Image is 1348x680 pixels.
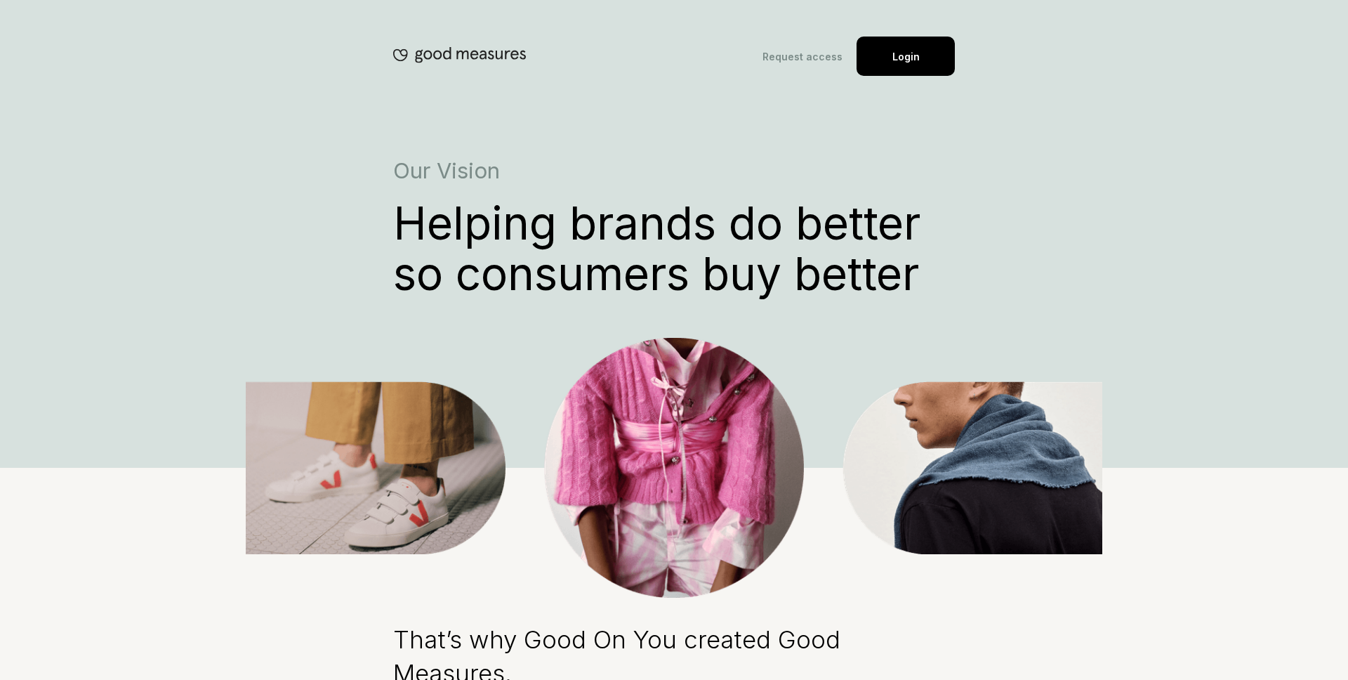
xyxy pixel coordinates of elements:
[544,338,804,598] img: Our Vision
[842,381,1102,554] img: Our Vision
[393,46,526,66] a: Good Measures
[857,37,955,76] div: Login
[762,51,842,63] a: Request access
[393,46,526,63] img: Good Measures
[246,381,505,554] img: Our Vision
[1286,618,1334,666] iframe: Website support platform help button
[393,198,955,299] h2: Helping brands do better so consumers buy better
[393,158,955,183] h1: Our Vision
